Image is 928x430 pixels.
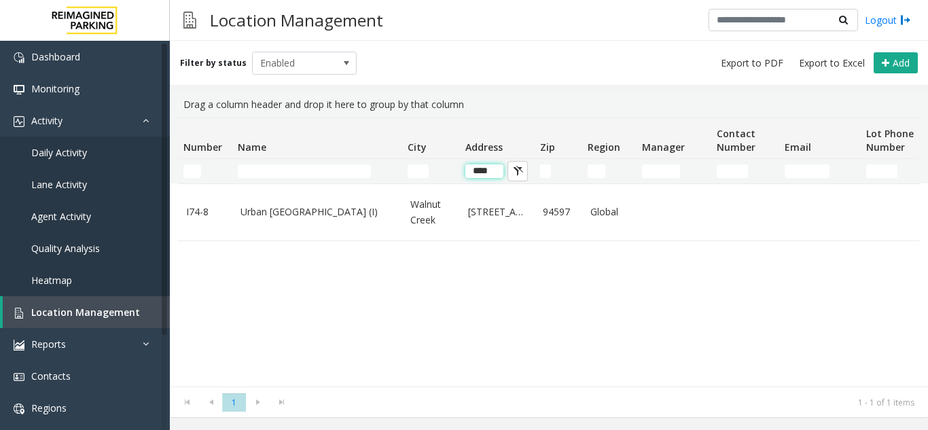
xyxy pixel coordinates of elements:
[408,164,429,178] input: City Filter
[14,84,24,95] img: 'icon'
[3,296,170,328] a: Location Management
[170,118,928,387] div: Data table
[465,141,503,154] span: Address
[180,57,247,69] label: Filter by status
[31,306,140,319] span: Location Management
[793,54,870,73] button: Export to Excel
[31,210,91,223] span: Agent Activity
[642,164,680,178] input: Manager Filter
[302,397,914,408] kendo-pager-info: 1 - 1 of 1 items
[31,146,87,159] span: Daily Activity
[535,159,582,183] td: Zip Filter
[637,159,711,183] td: Manager Filter
[178,92,920,118] div: Drag a column header and drop it here to group by that column
[14,308,24,319] img: 'icon'
[31,178,87,191] span: Lane Activity
[178,159,232,183] td: Number Filter
[238,141,266,154] span: Name
[240,204,394,219] a: Urban [GEOGRAPHIC_DATA] (I)
[14,340,24,351] img: 'icon'
[468,204,527,219] a: [STREET_ADDRESS]
[507,161,528,181] button: Clear
[31,401,67,414] span: Regions
[900,13,911,27] img: logout
[543,204,574,219] a: 94597
[31,50,80,63] span: Dashboard
[232,159,402,183] td: Name Filter
[785,164,829,178] input: Email Filter
[715,54,789,73] button: Export to PDF
[31,274,72,287] span: Heatmap
[779,159,861,183] td: Email Filter
[402,159,460,183] td: City Filter
[799,56,865,70] span: Export to Excel
[253,52,336,74] span: Enabled
[866,164,897,178] input: Lot Phone Number Filter
[874,52,918,74] button: Add
[31,370,71,382] span: Contacts
[866,127,914,154] span: Lot Phone Number
[540,141,555,154] span: Zip
[865,13,911,27] a: Logout
[717,127,755,154] span: Contact Number
[410,197,452,228] a: Walnut Creek
[14,372,24,382] img: 'icon'
[222,393,246,412] span: Page 1
[31,82,79,95] span: Monitoring
[785,141,811,154] span: Email
[14,404,24,414] img: 'icon'
[717,164,748,178] input: Contact Number Filter
[590,204,628,219] a: Global
[14,52,24,63] img: 'icon'
[203,3,390,37] h3: Location Management
[14,116,24,127] img: 'icon'
[31,114,63,127] span: Activity
[183,141,222,154] span: Number
[460,159,535,183] td: Address Filter
[408,141,427,154] span: City
[465,164,503,178] input: Address Filter
[540,164,551,178] input: Zip Filter
[31,338,66,351] span: Reports
[186,204,224,219] a: I74-8
[588,141,620,154] span: Region
[183,3,196,37] img: pageIcon
[588,164,605,178] input: Region Filter
[183,164,201,178] input: Number Filter
[238,164,371,178] input: Name Filter
[582,159,637,183] td: Region Filter
[721,56,783,70] span: Export to PDF
[31,242,100,255] span: Quality Analysis
[711,159,779,183] td: Contact Number Filter
[642,141,685,154] span: Manager
[893,56,910,69] span: Add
